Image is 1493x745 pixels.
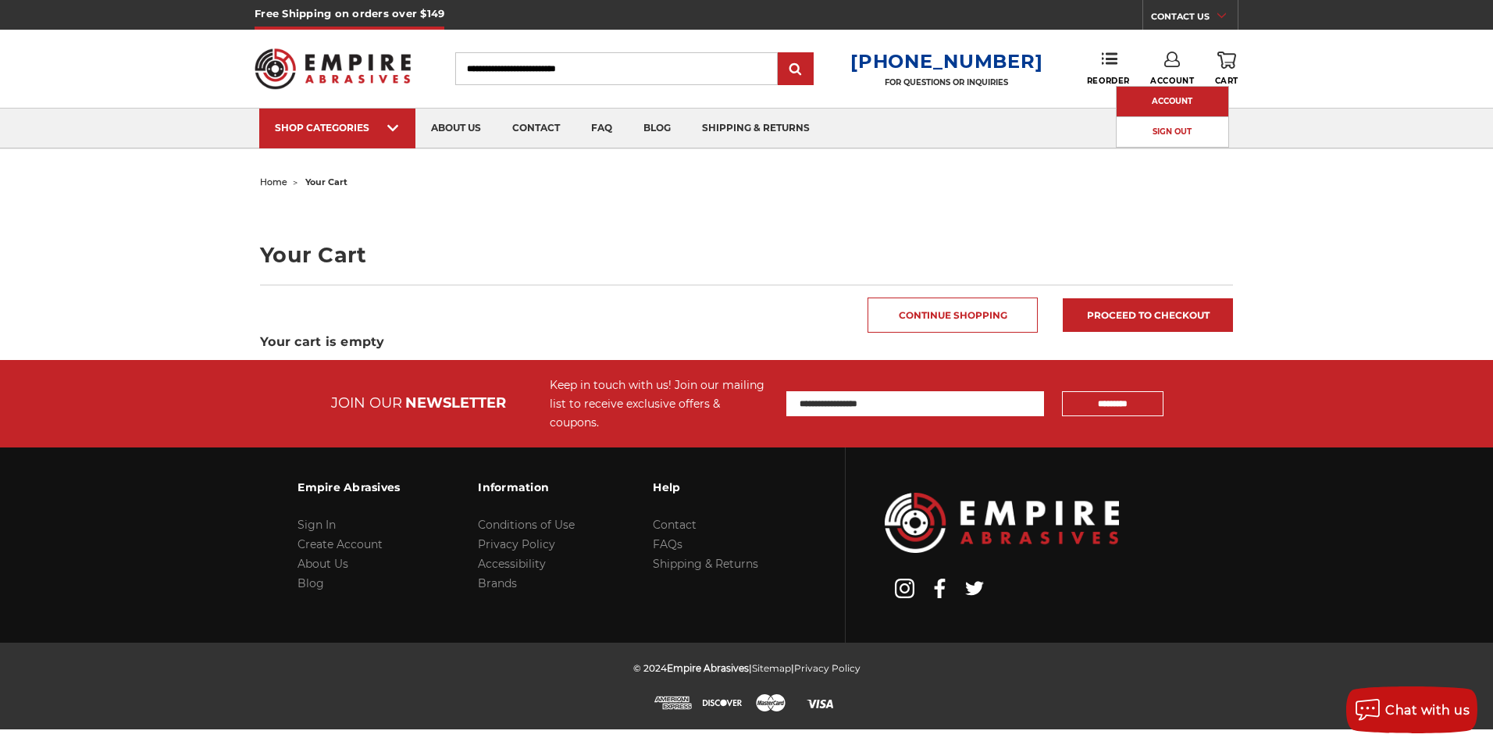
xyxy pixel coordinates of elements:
[497,109,575,148] a: contact
[478,518,575,532] a: Conditions of Use
[1087,76,1130,86] span: Reorder
[298,557,348,571] a: About Us
[260,176,287,187] a: home
[331,394,402,412] span: JOIN OUR
[752,662,791,674] a: Sitemap
[478,576,517,590] a: Brands
[415,109,497,148] a: about us
[1215,76,1238,86] span: Cart
[298,576,324,590] a: Blog
[868,298,1038,333] a: Continue Shopping
[667,662,749,674] span: Empire Abrasives
[478,537,555,551] a: Privacy Policy
[1215,52,1238,86] a: Cart
[686,109,825,148] a: shipping & returns
[794,662,861,674] a: Privacy Policy
[575,109,628,148] a: faq
[478,471,575,504] h3: Information
[255,38,411,99] img: Empire Abrasives
[850,50,1042,73] a: [PHONE_NUMBER]
[1087,52,1130,85] a: Reorder
[298,518,336,532] a: Sign In
[260,333,1233,351] h3: Your cart is empty
[260,244,1233,266] h1: Your Cart
[1150,76,1194,86] span: Account
[275,122,400,134] div: SHOP CATEGORIES
[550,376,771,432] div: Keep in touch with us! Join our mailing list to receive exclusive offers & coupons.
[305,176,347,187] span: your cart
[653,557,758,571] a: Shipping & Returns
[885,493,1119,553] img: Empire Abrasives Logo Image
[298,537,383,551] a: Create Account
[850,77,1042,87] p: FOR QUESTIONS OR INQUIRIES
[298,471,400,504] h3: Empire Abrasives
[405,394,506,412] span: NEWSLETTER
[633,658,861,678] p: © 2024 | |
[1385,703,1470,718] span: Chat with us
[653,537,682,551] a: FAQs
[1151,8,1238,30] a: CONTACT US
[1063,298,1233,332] a: Proceed to checkout
[1117,87,1228,116] a: Account
[780,54,811,85] input: Submit
[1346,686,1477,733] button: Chat with us
[1117,117,1228,148] a: Sign Out
[653,471,758,504] h3: Help
[628,109,686,148] a: blog
[653,518,697,532] a: Contact
[478,557,546,571] a: Accessibility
